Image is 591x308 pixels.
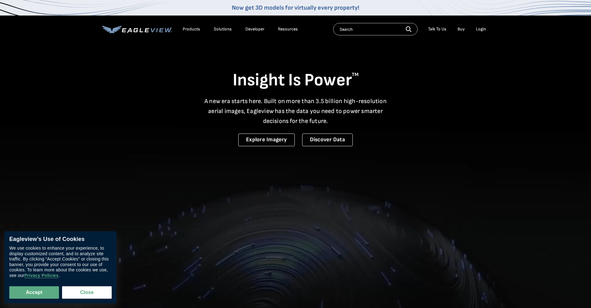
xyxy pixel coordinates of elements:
[62,286,112,299] button: Close
[9,236,112,243] div: Eagleview’s Use of Cookies
[476,26,486,32] div: Login
[201,96,391,126] p: A new era starts here. Built on more than 3.5 billion high-resolution aerial images, Eagleview ha...
[24,273,58,279] a: Privacy Policies
[245,26,264,32] a: Developer
[352,72,359,78] sup: TM
[458,26,465,32] a: Buy
[278,26,298,32] div: Resources
[232,4,359,11] a: Now get 3D models for virtually every property!
[302,134,353,146] a: Discover Data
[333,23,418,35] input: Search
[238,134,295,146] a: Explore Imagery
[102,70,489,91] h1: Insight Is Power
[9,286,59,299] button: Accept
[214,26,232,32] div: Solutions
[9,246,112,279] div: We use cookies to enhance your experience, to display customized content, and to analyze site tra...
[428,26,446,32] div: Talk To Us
[183,26,200,32] div: Products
